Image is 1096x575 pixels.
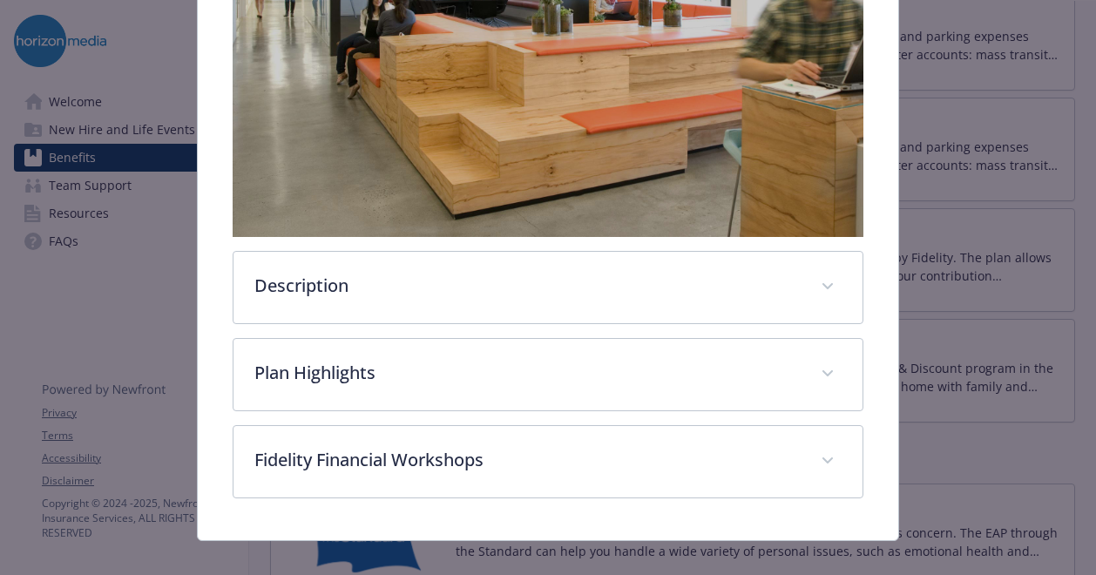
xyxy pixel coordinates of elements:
[233,252,862,323] div: Description
[254,447,799,473] p: Fidelity Financial Workshops
[254,360,799,386] p: Plan Highlights
[233,339,862,410] div: Plan Highlights
[254,273,799,299] p: Description
[233,426,862,497] div: Fidelity Financial Workshops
